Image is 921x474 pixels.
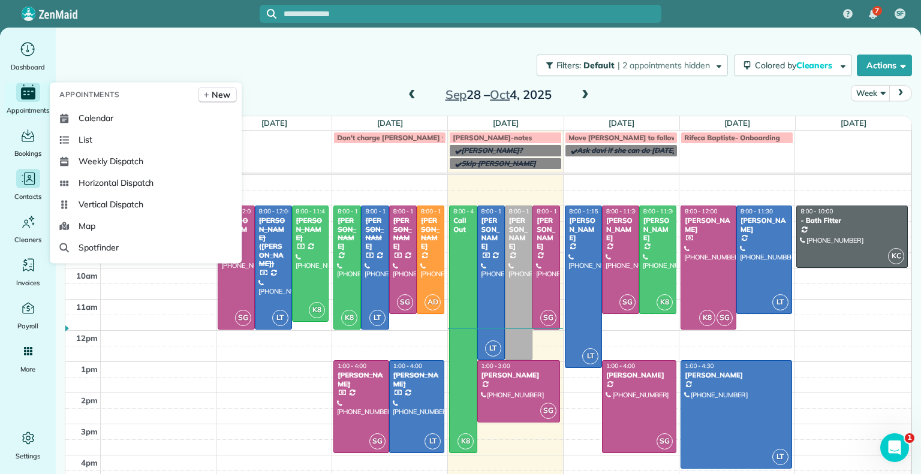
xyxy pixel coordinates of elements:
[341,310,357,326] span: K8
[365,216,385,251] div: [PERSON_NAME]
[643,216,673,242] div: [PERSON_NAME]
[81,458,98,467] span: 4pm
[296,216,326,242] div: [PERSON_NAME]
[79,198,143,210] span: Vertical Dispatch
[16,450,41,462] span: Settings
[267,9,276,19] svg: Focus search
[5,40,51,73] a: Dashboard
[800,216,904,225] div: - Bath Fitter
[420,216,441,251] div: [PERSON_NAME]
[800,207,833,215] span: 8:00 - 10:00
[568,133,707,142] span: Move [PERSON_NAME] to following week
[5,83,51,116] a: Appointments
[421,207,453,215] span: 8:00 - 11:30
[5,169,51,203] a: Contacts
[685,207,717,215] span: 8:00 - 12:00
[261,118,287,128] a: [DATE]
[425,294,441,310] span: AD
[55,194,237,215] a: Vertical Dispatch
[365,207,398,215] span: 8:00 - 12:00
[536,216,556,251] div: [PERSON_NAME]
[377,118,403,128] a: [DATE]
[583,60,615,71] span: Default
[481,207,510,215] span: 8:00 - 1:00
[79,241,119,253] span: Spotfinder
[537,207,569,215] span: 8:00 - 12:00
[79,177,153,189] span: Horizontal Dispatch
[569,207,598,215] span: 8:00 - 1:15
[453,133,532,142] span: [PERSON_NAME]-notes
[699,310,715,326] span: K8
[888,248,904,264] span: KC
[81,364,98,374] span: 1pm
[685,362,714,370] span: 1:00 - 4:30
[7,104,50,116] span: Appointments
[5,126,51,159] a: Bookings
[618,60,710,71] span: | 2 appointments hidden
[841,118,866,128] a: [DATE]
[11,61,45,73] span: Dashboard
[235,310,251,326] span: SG
[458,433,474,449] span: K8
[772,294,788,310] span: LT
[880,433,909,462] iframe: Intercom live chat
[79,155,143,167] span: Weekly Dispatch
[453,216,473,234] div: Call Out
[5,298,51,332] a: Payroll
[684,216,733,234] div: [PERSON_NAME]
[259,207,291,215] span: 8:00 - 12:00
[889,85,912,101] button: next
[296,207,329,215] span: 8:00 - 11:45
[905,433,914,443] span: 1
[684,133,780,142] span: Rifeca Baptiste- Onboarding
[481,216,501,251] div: [PERSON_NAME]
[657,294,673,310] span: K8
[481,362,510,370] span: 1:00 - 3:00
[393,207,426,215] span: 8:00 - 11:30
[59,89,119,101] span: Appointments
[724,118,750,128] a: [DATE]
[55,237,237,258] a: Spotfinder
[453,207,482,215] span: 8:00 - 4:00
[425,433,441,449] span: LT
[556,60,582,71] span: Filters:
[397,294,413,310] span: SG
[337,216,357,251] div: [PERSON_NAME]
[258,216,288,268] div: [PERSON_NAME] ([PERSON_NAME])
[606,362,635,370] span: 1:00 - 4:00
[857,55,912,76] button: Actions
[509,207,538,215] span: 8:00 - 1:00
[875,6,879,16] span: 7
[740,216,788,234] div: [PERSON_NAME]
[582,348,598,364] span: LT
[485,340,501,357] span: LT
[81,395,98,405] span: 2pm
[896,9,904,19] span: SF
[5,212,51,246] a: Cleaners
[14,191,41,203] span: Contacts
[860,1,886,28] div: 7 unread notifications
[490,87,510,102] span: Oct
[55,150,237,172] a: Weekly Dispatch
[79,220,95,232] span: Map
[14,147,42,159] span: Bookings
[338,362,366,370] span: 1:00 - 4:00
[338,207,370,215] span: 8:00 - 12:00
[17,320,39,332] span: Payroll
[643,207,676,215] span: 8:00 - 11:30
[619,294,636,310] span: SG
[55,107,237,129] a: Calendar
[446,87,467,102] span: Sep
[481,371,557,379] div: [PERSON_NAME]
[337,371,386,388] div: [PERSON_NAME]
[309,302,325,318] span: K8
[657,433,673,449] span: SG
[212,89,230,101] span: New
[337,133,452,142] span: Don't charge [PERSON_NAME] yet
[76,302,98,312] span: 11am
[796,60,835,71] span: Cleaners
[393,371,441,388] div: [PERSON_NAME]
[76,271,98,280] span: 10am
[55,172,237,194] a: Horizontal Dispatch
[5,255,51,289] a: Invoices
